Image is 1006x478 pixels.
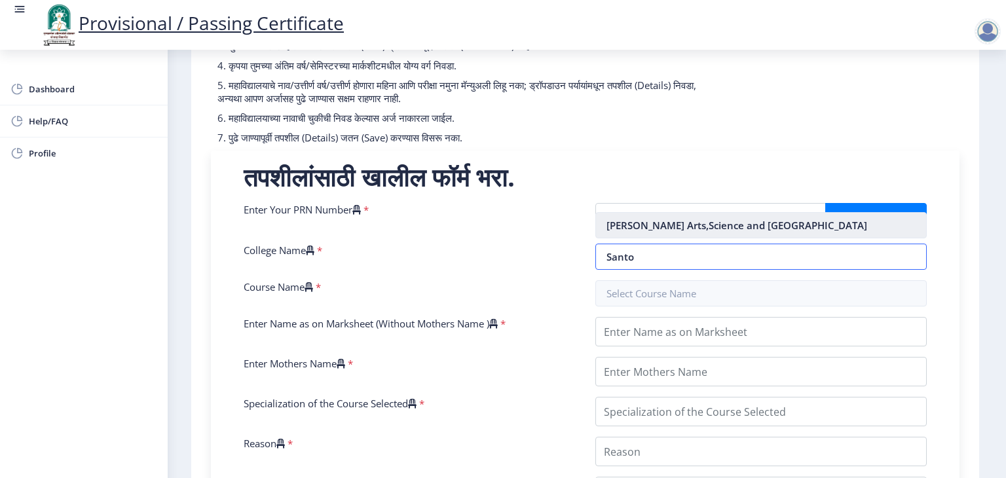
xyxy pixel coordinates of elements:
label: Enter Mothers Name [244,357,345,370]
a: Provisional / Passing Certificate [39,10,344,35]
input: Enter Mothers Name [595,357,927,386]
label: Enter Your PRN Number [244,203,361,216]
label: Enter Name as on Marksheet (Without Mothers Name ) [244,317,498,330]
nb-option: [PERSON_NAME] Arts,Science and [GEOGRAPHIC_DATA] [596,213,927,238]
input: Select College Name [595,244,927,270]
span: Help/FAQ [29,113,157,129]
p: 5. महाविद्यालयाचे नाव/उत्तीर्ण वर्ष/उत्तीर्ण होणारा महिना आणि परीक्षा नमुना मॅन्युअली लिहू नका; ड... [217,79,697,105]
input: Specialization of the Course Selected [595,397,927,426]
label: Reason [244,437,285,450]
button: Edit [880,203,927,233]
input: PRN Number [595,203,827,232]
input: Select Course Name [595,280,927,306]
img: logo [39,3,79,47]
label: Course Name [244,280,313,293]
button: Verify [825,203,881,233]
input: Enter Name as on Marksheet [595,317,927,346]
label: College Name [244,244,314,257]
input: Reason [595,437,927,466]
h2: तपशीलांसाठी खालील फॉर्म भरा. [244,164,927,190]
p: 4. कृपया तुमच्या अंतिम वर्ष/सेमिस्टरच्या मार्कशीटमधील योग्य वर्ग निवडा. [217,59,697,72]
p: 7. पुढे जाण्यापूर्वी तपशील (Details) जतन (Save) करण्यास विसरू नका. [217,131,697,144]
span: Profile [29,145,157,161]
p: 6. महाविद्यालयाच्या नावाची चुकीची निवड केल्यास अर्ज नाकारला जाईल. [217,111,697,124]
span: Dashboard [29,81,157,97]
label: Specialization of the Course Selected [244,397,417,410]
